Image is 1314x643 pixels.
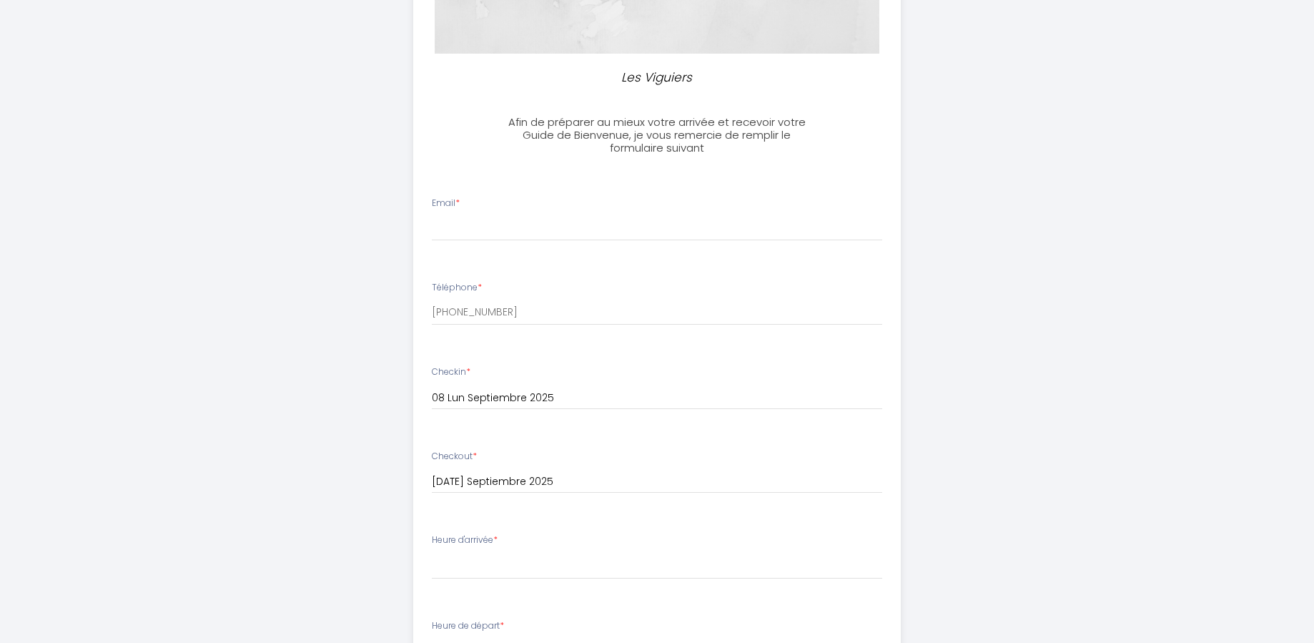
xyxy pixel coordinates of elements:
[498,116,816,154] h3: Afin de préparer au mieux votre arrivée et recevoir votre Guide de Bienvenue, je vous remercie de...
[432,281,482,295] label: Téléphone
[432,534,498,547] label: Heure d'arrivée
[432,619,504,633] label: Heure de départ
[432,365,470,379] label: Checkin
[504,68,810,87] p: Les Viguiers
[432,450,477,463] label: Checkout
[432,197,460,210] label: Email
